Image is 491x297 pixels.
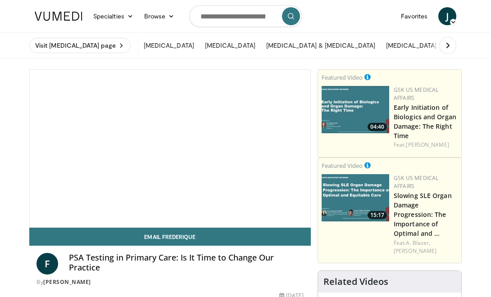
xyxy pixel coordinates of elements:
[29,38,131,53] a: Visit [MEDICAL_DATA] page
[394,191,452,238] a: Slowing SLE Organ Damage Progression: The Importance of Optimal and …
[396,7,433,25] a: Favorites
[200,36,261,54] a: [MEDICAL_DATA]
[322,86,389,133] img: b4d418dc-94e0-46e0-a7ce-92c3a6187fbe.png.150x105_q85_crop-smart_upscale.jpg
[139,7,180,25] a: Browse
[322,174,389,221] a: 15:17
[138,36,200,54] a: [MEDICAL_DATA]
[368,123,387,131] span: 04:40
[322,162,363,170] small: Featured Video
[69,253,304,272] h4: PSA Testing in Primary Care: Is It Time to Change Our Practice
[43,278,91,286] a: [PERSON_NAME]
[394,174,438,190] a: GSK US Medical Affairs
[322,174,389,221] img: dff207f3-9236-4a51-a237-9c7125d9f9ab.png.150x105_q85_crop-smart_upscale.jpg
[394,86,438,102] a: GSK US Medical Affairs
[394,141,458,149] div: Feat.
[438,7,456,25] a: J
[323,276,388,287] h4: Related Videos
[36,253,58,274] a: F
[29,228,311,246] a: Email Frederique
[322,73,363,81] small: Featured Video
[36,278,304,286] div: By
[406,141,449,148] a: [PERSON_NAME]
[368,211,387,219] span: 15:17
[381,36,442,54] a: [MEDICAL_DATA]
[394,239,458,255] div: Feat.
[322,86,389,133] a: 04:40
[394,247,436,255] a: [PERSON_NAME]
[189,5,302,27] input: Search topics, interventions
[394,103,456,140] a: Early Initiation of Biologics and Organ Damage: The Right Time
[88,7,139,25] a: Specialties
[406,239,430,247] a: A. Blazer,
[30,70,310,227] video-js: Video Player
[261,36,381,54] a: [MEDICAL_DATA] & [MEDICAL_DATA]
[35,12,82,21] img: VuMedi Logo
